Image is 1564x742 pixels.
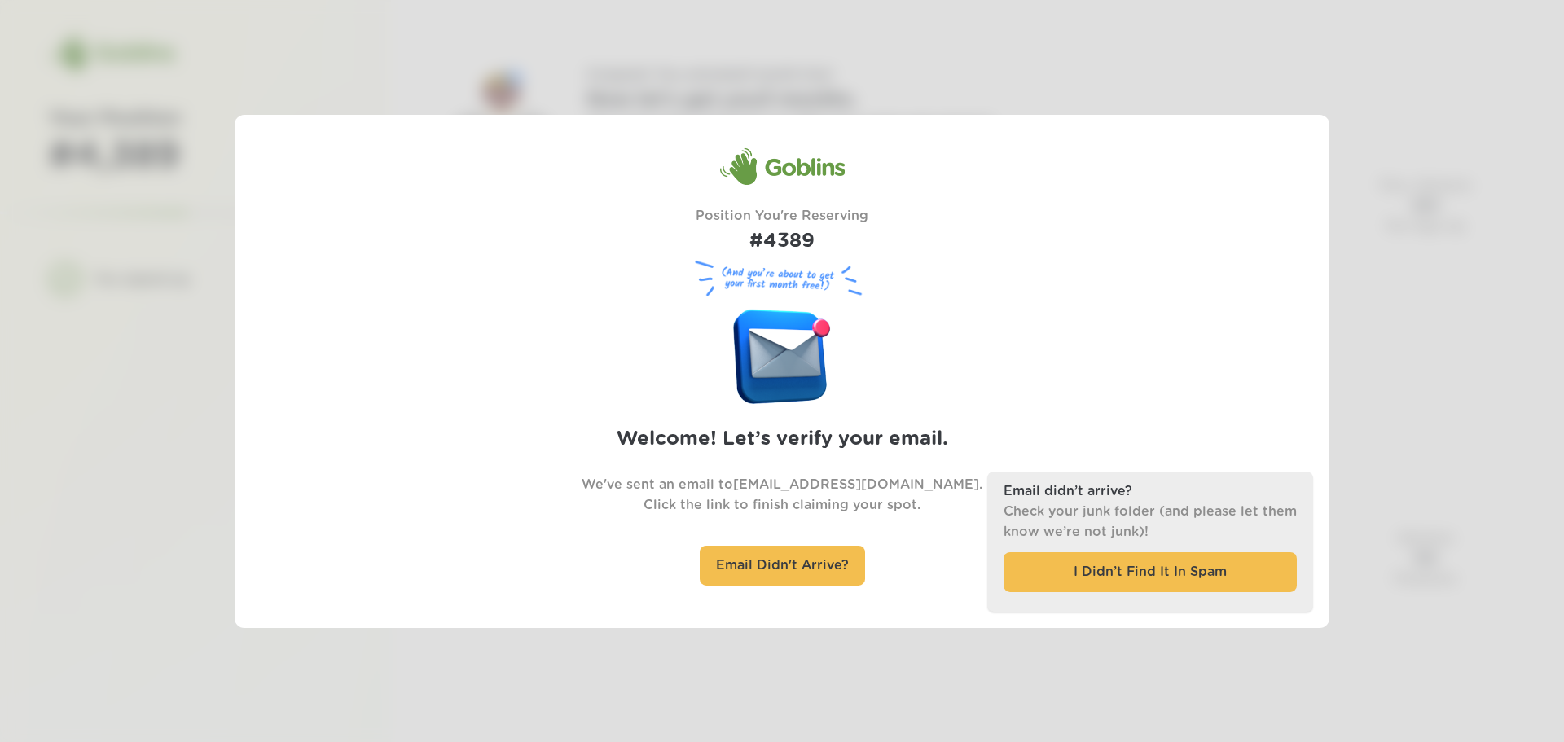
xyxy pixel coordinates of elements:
h3: Email didn’t arrive? [1004,481,1297,502]
p: Check your junk folder (and please let them know we’re not junk)! [1004,502,1297,542]
figure: (And you’re about to get your first month free!) [688,257,876,301]
h1: #4389 [696,226,868,257]
div: Position You're Reserving [696,206,868,257]
div: Email Didn't Arrive? [700,546,865,586]
p: We've sent an email to [EMAIL_ADDRESS][DOMAIN_NAME] . Click the link to finish claiming your spot. [582,475,982,516]
div: Goblins [719,147,845,186]
h2: Welcome! Let’s verify your email. [617,424,948,454]
div: I Didn’t Find It In Spam [1004,552,1297,592]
